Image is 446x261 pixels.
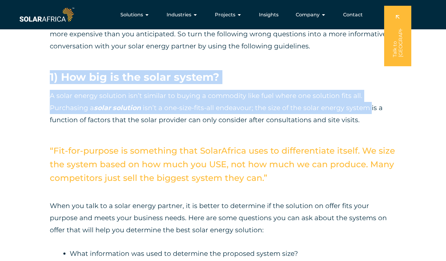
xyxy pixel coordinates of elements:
h3: 1) How big is the solar system? [50,70,396,84]
a: Insights [259,11,279,18]
div: Menu Toggle [75,9,368,21]
li: What information was used to determine the proposed system size? [70,248,396,260]
a: Contact [343,11,363,18]
span: Solutions [120,11,143,18]
a: solar solution [94,104,141,112]
p: When you talk to a solar energy partner, it is better to determine if the solution on offer fits ... [50,200,396,236]
h5: “Fit-for-purpose is something that SolarAfrica uses to differentiate itself. We size the system b... [50,144,396,185]
span: Company [296,11,320,18]
span: Projects [215,11,235,18]
nav: Menu [75,9,368,21]
span: Industries [167,11,191,18]
p: A solar energy solution isn’t similar to buying a commodity like fuel where one solution fits all... [50,90,396,126]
